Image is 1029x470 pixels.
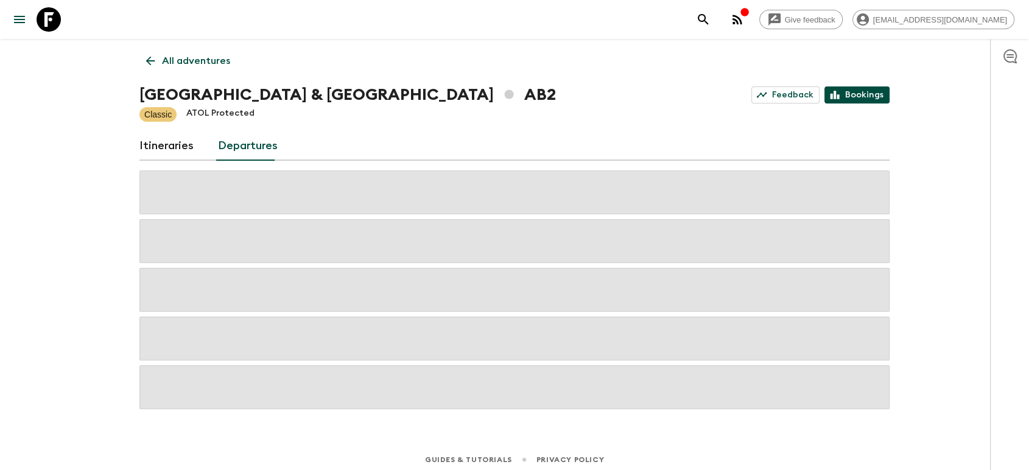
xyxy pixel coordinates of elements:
[425,453,512,466] a: Guides & Tutorials
[866,15,1014,24] span: [EMAIL_ADDRESS][DOMAIN_NAME]
[139,132,194,161] a: Itineraries
[824,86,890,103] a: Bookings
[7,7,32,32] button: menu
[536,453,604,466] a: Privacy Policy
[186,107,255,122] p: ATOL Protected
[139,49,237,73] a: All adventures
[162,54,230,68] p: All adventures
[144,108,172,121] p: Classic
[218,132,278,161] a: Departures
[751,86,820,103] a: Feedback
[691,7,715,32] button: search adventures
[139,83,556,107] h1: [GEOGRAPHIC_DATA] & [GEOGRAPHIC_DATA] AB2
[852,10,1014,29] div: [EMAIL_ADDRESS][DOMAIN_NAME]
[778,15,842,24] span: Give feedback
[759,10,843,29] a: Give feedback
